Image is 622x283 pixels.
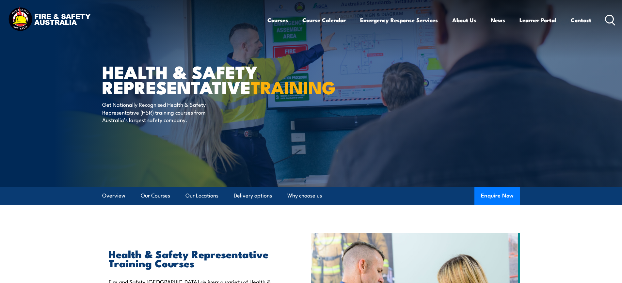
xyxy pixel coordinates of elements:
[251,73,336,100] strong: TRAINING
[287,187,322,204] a: Why choose us
[234,187,272,204] a: Delivery options
[491,11,505,29] a: News
[109,249,281,267] h2: Health & Safety Representative Training Courses
[571,11,591,29] a: Contact
[102,64,263,94] h1: Health & Safety Representative
[102,187,125,204] a: Overview
[185,187,218,204] a: Our Locations
[102,101,221,123] p: Get Nationally Recognised Health & Safety Representative (HSR) training courses from Australia’s ...
[360,11,438,29] a: Emergency Response Services
[302,11,346,29] a: Course Calendar
[267,11,288,29] a: Courses
[519,11,556,29] a: Learner Portal
[141,187,170,204] a: Our Courses
[474,187,520,205] button: Enquire Now
[452,11,476,29] a: About Us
